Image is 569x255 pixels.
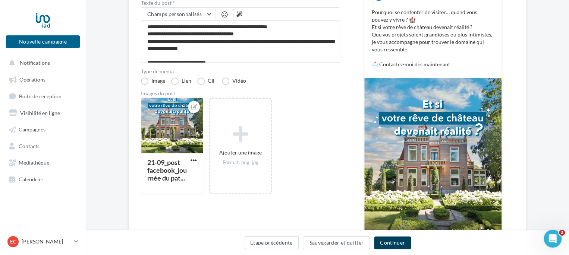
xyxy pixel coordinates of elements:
span: Contacts [19,143,40,149]
button: Champs personnalisés [141,8,216,20]
div: Images du post [141,91,340,96]
label: Image [141,77,165,85]
p: [PERSON_NAME] [22,238,71,245]
span: Boîte de réception [19,93,62,99]
button: Nouvelle campagne [6,35,80,48]
a: Opérations [4,72,81,86]
a: Campagnes [4,122,81,136]
span: Médiathèque [19,159,49,166]
button: Sauvegarder et quitter [303,236,370,249]
span: EC [10,238,16,245]
span: 2 [559,230,565,236]
a: Boîte de réception [4,89,81,103]
label: GIF [197,77,216,85]
label: Vidéo [222,77,246,85]
a: Calendrier [4,172,81,185]
p: Pourquoi se contenter de visiter… quand vous pouvez y vivre ? 🏰 Et si votre rêve de château deven... [372,9,494,68]
span: Campagnes [19,126,45,133]
span: Opérations [19,76,45,83]
iframe: Intercom live chat [544,230,562,248]
div: 21-09_post facebook_journée du pat... [147,158,187,182]
span: Visibilité en ligne [20,109,60,116]
a: Visibilité en ligne [4,106,81,119]
button: Continuer [374,236,411,249]
label: Type de média [141,69,340,74]
button: Étape précédente [244,236,299,249]
label: Lien [171,77,191,85]
a: Médiathèque [4,155,81,169]
a: EC [PERSON_NAME] [6,235,80,249]
button: Notifications [4,56,78,69]
span: Calendrier [19,176,44,182]
span: Champs personnalisés [147,11,202,17]
span: Notifications [20,60,50,66]
a: Contacts [4,139,81,152]
label: Texte du post * [141,0,340,6]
